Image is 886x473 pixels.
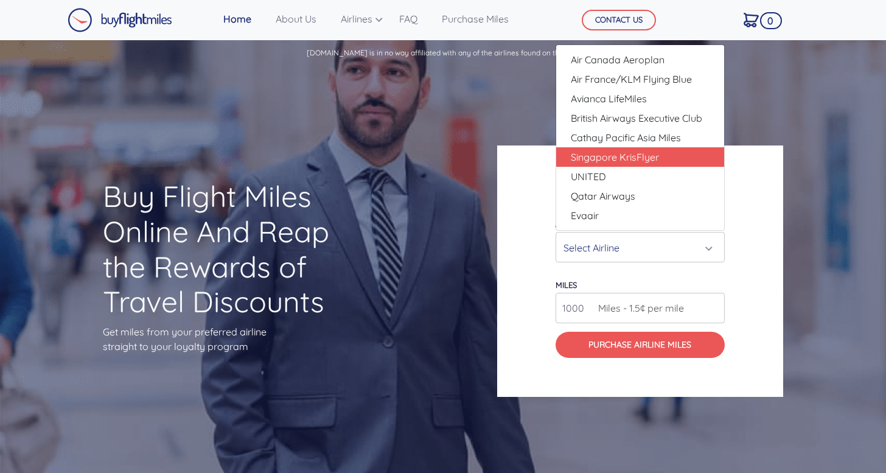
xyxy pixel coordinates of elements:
[571,72,692,86] span: Air France/KLM Flying Blue
[739,7,764,32] a: 0
[571,169,606,184] span: UNITED
[394,7,422,31] a: FAQ
[556,232,725,262] button: Select Airline
[103,179,340,319] h1: Buy Flight Miles Online And Reap the Rewards of Travel Discounts
[571,189,635,203] span: Qatar Airways
[271,7,321,31] a: About Us
[437,7,514,31] a: Purchase Miles
[336,7,380,31] a: Airlines
[744,13,759,27] img: Cart
[218,7,256,31] a: Home
[760,12,782,29] span: 0
[556,280,577,290] label: miles
[68,5,172,35] a: Buy Flight Miles Logo
[571,208,599,223] span: Evaair
[556,332,725,358] button: Purchase Airline Miles
[563,236,710,259] div: Select Airline
[571,111,702,125] span: British Airways Executive Club
[582,10,656,30] button: CONTACT US
[103,324,340,354] p: Get miles from your preferred airline straight to your loyalty program
[592,301,684,315] span: Miles - 1.5¢ per mile
[571,130,681,145] span: Cathay Pacific Asia Miles
[571,150,659,164] span: Singapore KrisFlyer
[571,52,664,67] span: Air Canada Aeroplan
[571,91,647,106] span: Avianca LifeMiles
[68,8,172,32] img: Buy Flight Miles Logo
